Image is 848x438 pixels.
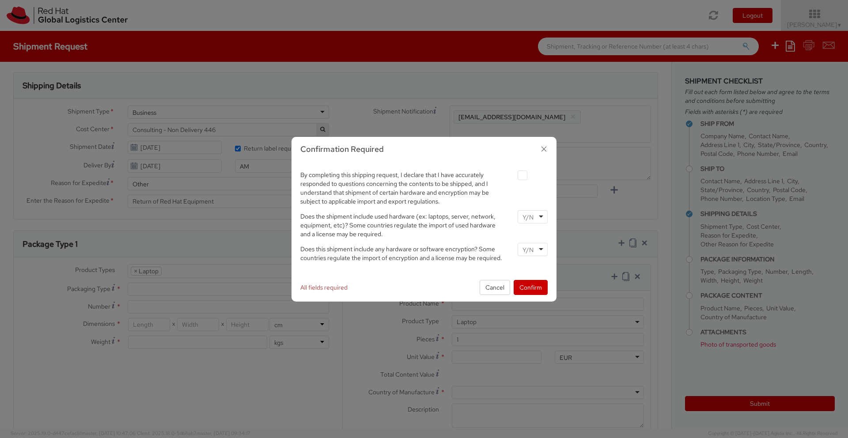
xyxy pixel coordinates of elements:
[300,283,348,291] span: All fields required
[522,213,535,222] input: Y/N
[300,245,502,262] span: Does this shipment include any hardware or software encryption? Some countries regulate the impor...
[522,245,535,254] input: Y/N
[480,280,510,295] button: Cancel
[514,280,548,295] button: Confirm
[300,143,548,155] h3: Confirmation Required
[300,212,496,238] span: Does the shipment include used hardware (ex: laptops, server, network, equipment, etc)? Some coun...
[300,171,489,205] span: By completing this shipping request, I declare that I have accurately responded to questions conc...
